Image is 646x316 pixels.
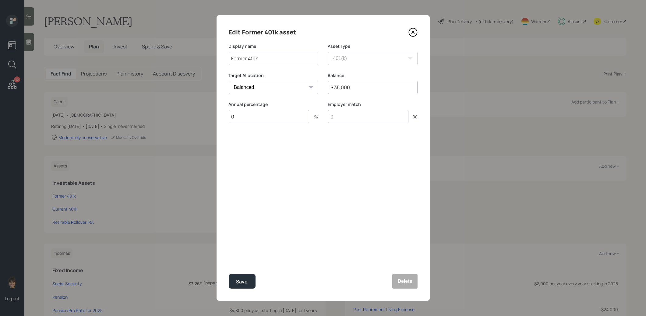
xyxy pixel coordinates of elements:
[229,101,318,107] label: Annual percentage
[408,114,418,119] div: %
[328,101,418,107] label: Employer match
[328,43,418,49] label: Asset Type
[229,43,318,49] label: Display name
[229,72,318,79] label: Target Allocation
[229,27,296,37] h4: Edit Former 401k asset
[328,72,418,79] label: Balance
[309,114,318,119] div: %
[236,278,248,286] div: Save
[229,274,256,289] button: Save
[392,274,417,289] button: Delete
